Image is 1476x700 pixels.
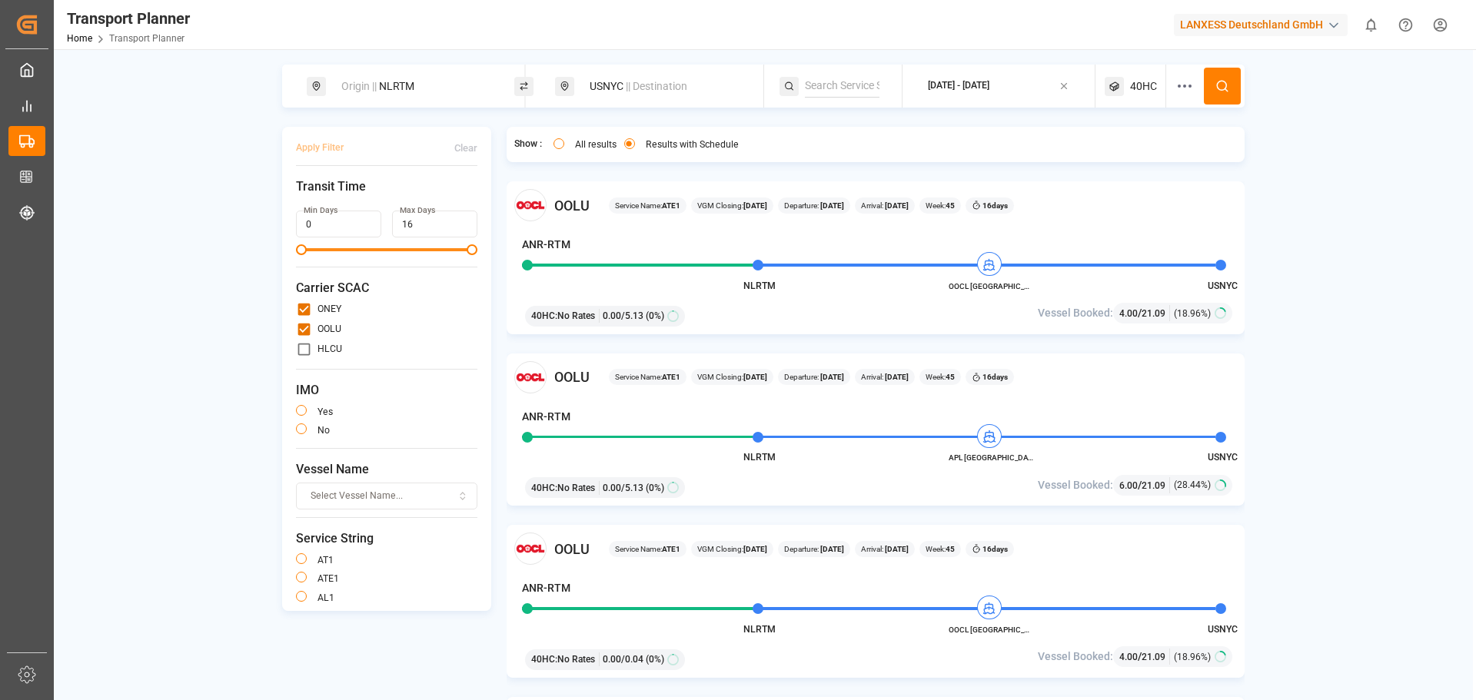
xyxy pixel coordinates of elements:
[575,140,617,149] label: All results
[626,80,687,92] span: || Destination
[861,543,909,555] span: Arrival:
[317,304,341,314] label: ONEY
[67,33,92,44] a: Home
[332,72,498,101] div: NLRTM
[819,201,844,210] b: [DATE]
[1174,650,1211,664] span: (18.96%)
[982,373,1008,381] b: 16 days
[949,280,1033,292] span: OOCL [GEOGRAPHIC_DATA]
[531,309,557,323] span: 40HC :
[514,138,542,151] span: Show :
[304,205,337,216] label: Min Days
[296,381,477,400] span: IMO
[743,545,767,553] b: [DATE]
[1119,649,1170,665] div: /
[697,371,767,383] span: VGM Closing:
[514,361,547,393] img: Carrier
[317,574,339,583] label: ATE1
[1119,477,1170,493] div: /
[662,201,680,210] b: ATE1
[946,201,955,210] b: 45
[554,195,590,216] span: OOLU
[1119,305,1170,321] div: /
[317,556,334,565] label: AT1
[522,237,570,253] h4: ANR-RTM
[926,200,955,211] span: Week:
[522,580,570,596] h4: ANR-RTM
[926,543,955,555] span: Week:
[603,652,643,666] span: 0.00 / 0.04
[603,309,643,323] span: 0.00 / 5.13
[743,452,776,463] span: NLRTM
[697,543,767,555] span: VGM Closing:
[603,481,643,495] span: 0.00 / 5.13
[883,373,909,381] b: [DATE]
[554,367,590,387] span: OOLU
[1119,652,1138,662] span: 4.00
[743,280,776,291] span: NLRTM
[883,201,909,210] b: [DATE]
[1208,624,1238,635] span: USNYC
[1038,305,1113,321] span: Vessel Booked:
[296,177,477,196] span: Transit Time
[1038,477,1113,493] span: Vessel Booked:
[982,545,1008,553] b: 16 days
[557,481,595,495] span: No Rates
[522,409,570,425] h4: ANR-RTM
[296,529,477,548] span: Service String
[1174,14,1348,36] div: LANXESS Deutschland GmbH
[1130,78,1157,95] span: 40HC
[557,652,595,666] span: No Rates
[296,244,307,255] span: Minimum
[819,373,844,381] b: [DATE]
[646,309,664,323] span: (0%)
[1208,452,1238,463] span: USNYC
[341,80,377,92] span: Origin ||
[1388,8,1423,42] button: Help Center
[1174,307,1211,320] span: (18.96%)
[1142,308,1165,319] span: 21.09
[784,200,844,211] span: Departure:
[805,75,879,98] input: Search Service String
[662,373,680,381] b: ATE1
[1208,280,1238,291] span: USNYC
[317,324,341,333] label: OOLU
[1174,10,1354,39] button: LANXESS Deutschland GmbH
[454,134,477,161] button: Clear
[615,200,680,211] span: Service Name:
[646,481,664,495] span: (0%)
[615,371,680,383] span: Service Name:
[1142,480,1165,491] span: 21.09
[67,7,190,30] div: Transport Planner
[1038,649,1113,665] span: Vessel Booked:
[743,373,767,381] b: [DATE]
[317,426,330,435] label: no
[949,452,1033,463] span: APL [GEOGRAPHIC_DATA]
[311,489,403,503] span: Select Vessel Name...
[400,205,435,216] label: Max Days
[861,200,909,211] span: Arrival:
[514,189,547,221] img: Carrier
[662,545,680,553] b: ATE1
[317,407,333,416] label: yes
[557,309,595,323] span: No Rates
[467,244,477,255] span: Maximum
[531,481,557,495] span: 40HC :
[784,543,844,555] span: Departure:
[1119,308,1138,319] span: 4.00
[946,373,955,381] b: 45
[982,201,1008,210] b: 16 days
[928,79,989,93] div: [DATE] - [DATE]
[1354,8,1388,42] button: show 0 new notifications
[615,543,680,555] span: Service Name:
[554,539,590,559] span: OOLU
[861,371,909,383] span: Arrival:
[296,460,477,479] span: Vessel Name
[926,371,955,383] span: Week:
[296,279,477,297] span: Carrier SCAC
[580,72,746,101] div: USNYC
[883,545,909,553] b: [DATE]
[946,545,955,553] b: 45
[743,201,767,210] b: [DATE]
[784,371,844,383] span: Departure:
